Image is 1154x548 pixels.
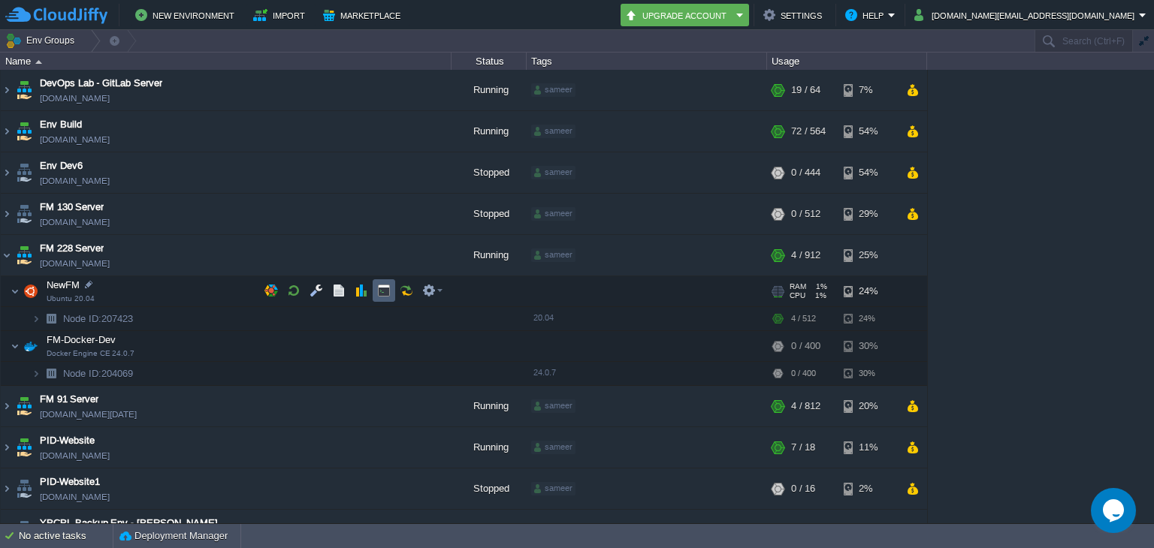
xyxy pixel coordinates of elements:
div: Running [452,386,527,426]
div: 2% [844,468,893,509]
img: AMDAwAAAACH5BAEAAAAALAAAAAABAAEAAAICRAEAOw== [11,331,20,361]
span: 1% [811,291,826,300]
div: Status [452,53,526,70]
span: [DOMAIN_NAME] [40,173,110,188]
div: 0 / 400 [791,362,816,385]
img: AMDAwAAAACH5BAEAAAAALAAAAAABAAEAAAICRAEAOw== [14,111,35,152]
span: 24.0.7 [533,368,556,377]
button: Deployment Manager [119,528,228,543]
span: [DOMAIN_NAME] [40,256,110,271]
a: YPCPL Backup Env - [PERSON_NAME] [40,516,218,531]
div: Running [452,235,527,276]
button: Env Groups [5,30,80,51]
div: 20% [844,386,893,426]
img: AMDAwAAAACH5BAEAAAAALAAAAAABAAEAAAICRAEAOw== [1,427,13,468]
div: sameer [531,207,575,221]
div: sameer [531,83,575,97]
div: 29% [844,194,893,234]
span: DevOps Lab - GitLab Server [40,76,162,91]
div: 4 / 512 [791,307,816,330]
button: Marketplace [323,6,405,24]
img: AMDAwAAAACH5BAEAAAAALAAAAAABAAEAAAICRAEAOw== [1,235,13,276]
button: New Environment [135,6,239,24]
div: Name [2,53,451,70]
span: Docker Engine CE 24.0.7 [47,349,134,358]
div: 54% [844,152,893,193]
div: 72 / 564 [791,111,826,152]
span: [DOMAIN_NAME] [40,215,110,230]
div: Stopped [452,194,527,234]
img: AMDAwAAAACH5BAEAAAAALAAAAAABAAEAAAICRAEAOw== [41,362,62,385]
img: AMDAwAAAACH5BAEAAAAALAAAAAABAAEAAAICRAEAOw== [1,70,13,110]
img: AMDAwAAAACH5BAEAAAAALAAAAAABAAEAAAICRAEAOw== [35,60,42,64]
img: AMDAwAAAACH5BAEAAAAALAAAAAABAAEAAAICRAEAOw== [14,468,35,509]
a: FM 130 Server [40,200,104,215]
span: 1% [812,282,827,291]
div: Stopped [452,152,527,193]
div: 7 / 18 [791,427,815,468]
img: AMDAwAAAACH5BAEAAAAALAAAAAABAAEAAAICRAEAOw== [14,386,35,426]
span: Node ID: [63,368,101,379]
div: 0 / 444 [791,152,820,193]
span: NewFM [45,279,82,291]
span: 207423 [62,312,135,325]
img: AMDAwAAAACH5BAEAAAAALAAAAAABAAEAAAICRAEAOw== [1,468,13,509]
button: [DOMAIN_NAME][EMAIL_ADDRESS][DOMAIN_NAME] [914,6,1139,24]
img: CloudJiffy [5,6,107,25]
img: AMDAwAAAACH5BAEAAAAALAAAAAABAAEAAAICRAEAOw== [11,276,20,306]
a: Node ID:207423 [62,312,135,325]
div: Running [452,70,527,110]
span: Node ID: [63,313,101,324]
div: 19 / 64 [791,70,820,110]
div: Usage [768,53,926,70]
div: 25% [844,235,893,276]
img: AMDAwAAAACH5BAEAAAAALAAAAAABAAEAAAICRAEAOw== [1,111,13,152]
span: PID-Website1 [40,474,100,489]
div: 11% [844,427,893,468]
div: sameer [531,441,575,454]
a: FM 228 Server [40,241,104,256]
div: Running [452,111,527,152]
button: Upgrade Account [625,6,732,24]
div: Running [452,427,527,468]
span: Ubuntu 20.04 [47,294,95,303]
div: 0 / 400 [791,331,820,361]
a: Env Dev6 [40,158,83,173]
span: [DOMAIN_NAME] [40,132,110,147]
a: Env Build [40,117,82,132]
img: AMDAwAAAACH5BAEAAAAALAAAAAABAAEAAAICRAEAOw== [14,194,35,234]
div: sameer [531,248,575,262]
a: NewFMUbuntu 20.04 [45,279,82,291]
div: 54% [844,111,893,152]
img: AMDAwAAAACH5BAEAAAAALAAAAAABAAEAAAICRAEAOw== [14,235,35,276]
a: FM 91 Server [40,392,98,407]
span: FM-Docker-Dev [45,333,118,346]
a: FM-Docker-DevDocker Engine CE 24.0.7 [45,334,118,345]
button: Settings [763,6,826,24]
span: [DOMAIN_NAME][DATE] [40,407,137,422]
div: 24% [844,307,893,330]
img: AMDAwAAAACH5BAEAAAAALAAAAAABAAEAAAICRAEAOw== [1,152,13,193]
img: AMDAwAAAACH5BAEAAAAALAAAAAABAAEAAAICRAEAOw== [14,152,35,193]
img: AMDAwAAAACH5BAEAAAAALAAAAAABAAEAAAICRAEAOw== [32,307,41,330]
div: 4 / 912 [791,235,820,276]
div: Stopped [452,468,527,509]
img: AMDAwAAAACH5BAEAAAAALAAAAAABAAEAAAICRAEAOw== [14,70,35,110]
a: [DOMAIN_NAME] [40,448,110,463]
img: AMDAwAAAACH5BAEAAAAALAAAAAABAAEAAAICRAEAOw== [32,362,41,385]
div: 0 / 512 [791,194,820,234]
button: Help [845,6,888,24]
a: [DOMAIN_NAME] [40,489,110,504]
div: 24% [844,276,893,306]
a: PID-Website [40,433,95,448]
div: 30% [844,362,893,385]
button: Import [253,6,310,24]
img: AMDAwAAAACH5BAEAAAAALAAAAAABAAEAAAICRAEAOw== [1,386,13,426]
div: sameer [531,482,575,495]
